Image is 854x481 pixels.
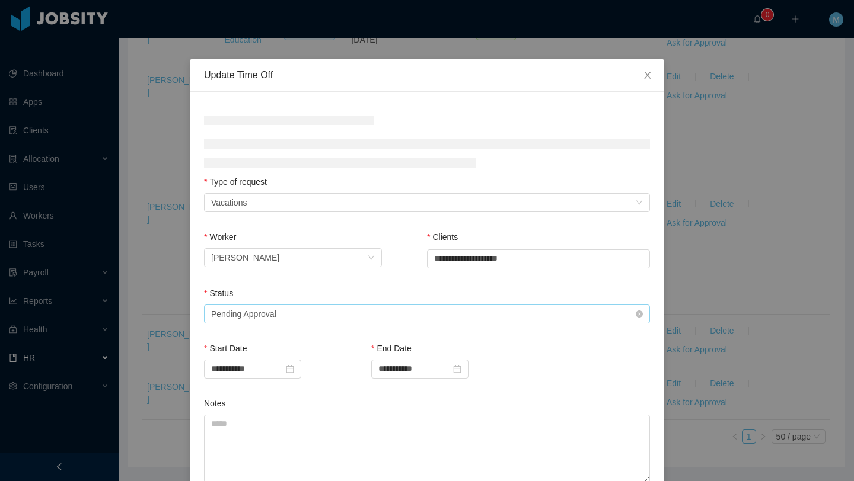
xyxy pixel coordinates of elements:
[204,288,233,298] label: Status
[204,399,226,408] label: Notes
[204,344,247,353] label: Start Date
[286,365,294,373] i: icon: calendar
[631,59,664,92] button: Close
[453,365,461,373] i: icon: calendar
[643,70,652,80] i: icon: close
[427,232,458,242] label: Clients
[371,344,412,353] label: End Date
[211,194,247,211] div: Vacations
[211,305,276,323] div: Pending Approval
[211,249,279,267] div: Rodrigo Miranda
[204,69,650,82] div: Update Time Off
[204,177,267,187] label: Type of request
[204,232,236,242] label: Worker
[636,310,643,318] i: icon: close-circle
